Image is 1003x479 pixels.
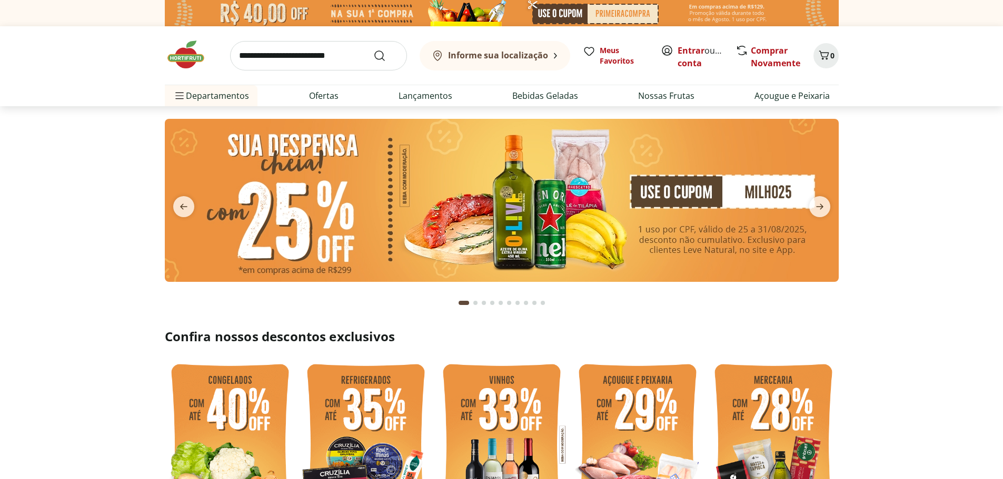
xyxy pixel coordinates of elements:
button: Informe sua localização [420,41,570,70]
input: search [230,41,407,70]
a: Meus Favoritos [583,45,648,66]
b: Informe sua localização [448,49,548,61]
a: Criar conta [678,45,736,69]
img: cupom [165,119,839,282]
a: Bebidas Geladas [512,89,578,102]
h2: Confira nossos descontos exclusivos [165,328,839,345]
a: Açougue e Peixaria [754,89,830,102]
a: Entrar [678,45,704,56]
button: Go to page 3 from fs-carousel [480,290,488,315]
button: Go to page 2 from fs-carousel [471,290,480,315]
a: Comprar Novamente [751,45,800,69]
button: Go to page 10 from fs-carousel [539,290,547,315]
span: Meus Favoritos [600,45,648,66]
button: Menu [173,83,186,108]
button: Go to page 7 from fs-carousel [513,290,522,315]
button: previous [165,196,203,217]
img: Hortifruti [165,39,217,70]
span: 0 [830,50,835,60]
button: Submit Search [373,49,399,62]
button: Go to page 4 from fs-carousel [488,290,496,315]
span: ou [678,44,724,69]
button: Go to page 8 from fs-carousel [522,290,530,315]
button: Current page from fs-carousel [456,290,471,315]
button: Go to page 9 from fs-carousel [530,290,539,315]
button: Go to page 6 from fs-carousel [505,290,513,315]
button: Carrinho [813,43,839,68]
a: Nossas Frutas [638,89,694,102]
span: Departamentos [173,83,249,108]
a: Lançamentos [399,89,452,102]
a: Ofertas [309,89,339,102]
button: next [801,196,839,217]
button: Go to page 5 from fs-carousel [496,290,505,315]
